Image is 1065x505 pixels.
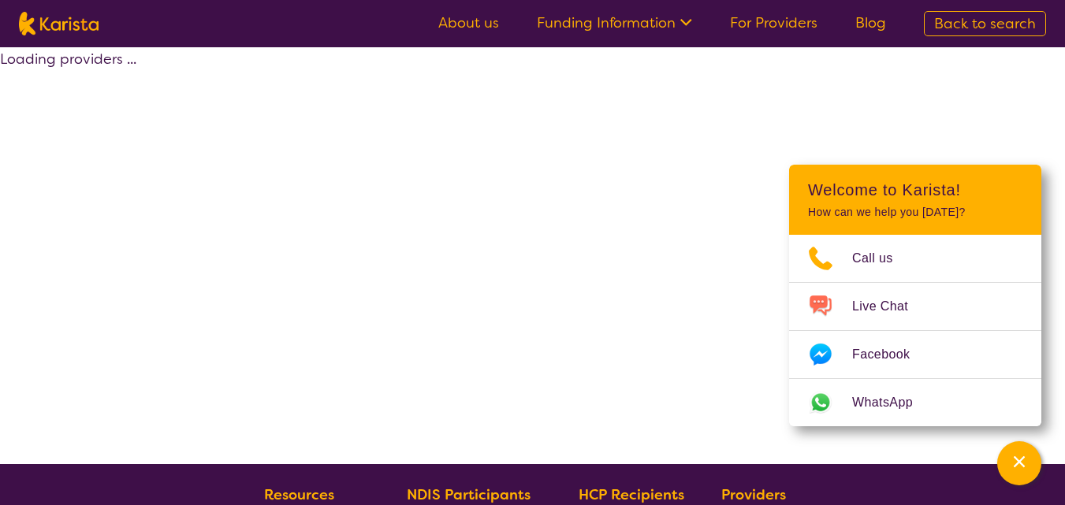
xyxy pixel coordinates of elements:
[264,485,334,504] b: Resources
[808,206,1022,219] p: How can we help you [DATE]?
[19,12,99,35] img: Karista logo
[789,165,1041,426] div: Channel Menu
[852,295,927,318] span: Live Chat
[438,13,499,32] a: About us
[579,485,684,504] b: HCP Recipients
[924,11,1046,36] a: Back to search
[407,485,531,504] b: NDIS Participants
[730,13,817,32] a: For Providers
[537,13,692,32] a: Funding Information
[997,441,1041,485] button: Channel Menu
[721,485,786,504] b: Providers
[789,379,1041,426] a: Web link opens in a new tab.
[934,14,1036,33] span: Back to search
[852,343,929,366] span: Facebook
[852,247,912,270] span: Call us
[855,13,886,32] a: Blog
[789,235,1041,426] ul: Choose channel
[808,180,1022,199] h2: Welcome to Karista!
[852,391,932,414] span: WhatsApp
